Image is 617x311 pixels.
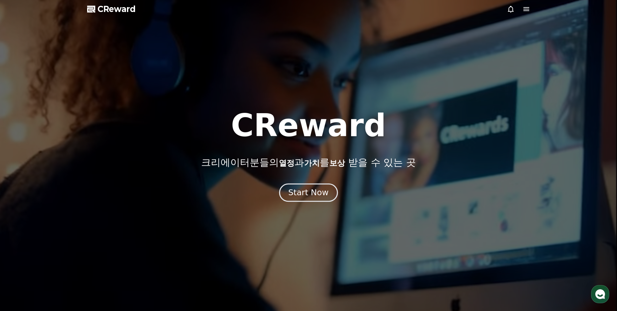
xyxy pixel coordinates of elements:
[87,4,136,14] a: CReward
[97,4,136,14] span: CReward
[279,159,294,168] span: 열정
[279,183,338,202] button: Start Now
[43,206,84,222] a: 대화
[59,216,67,221] span: 대화
[329,159,345,168] span: 보상
[201,157,416,168] p: 크리에이터분들의 과 를 받을 수 있는 곳
[100,215,108,221] span: 설정
[288,187,328,198] div: Start Now
[231,110,386,141] h1: CReward
[20,215,24,221] span: 홈
[84,206,124,222] a: 설정
[280,190,337,197] a: Start Now
[304,159,320,168] span: 가치
[2,206,43,222] a: 홈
